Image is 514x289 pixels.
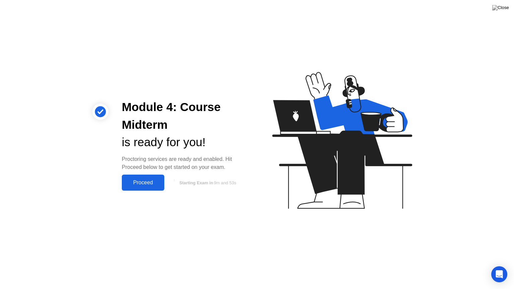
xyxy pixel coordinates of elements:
[168,176,246,189] button: Starting Exam in9m and 53s
[492,5,509,10] img: Close
[122,155,246,171] div: Proctoring services are ready and enabled. Hit Proceed below to get started on your exam.
[124,180,162,186] div: Proceed
[214,180,236,185] span: 9m and 53s
[122,98,246,134] div: Module 4: Course Midterm
[122,133,246,151] div: is ready for you!
[491,266,507,282] div: Open Intercom Messenger
[122,175,164,191] button: Proceed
